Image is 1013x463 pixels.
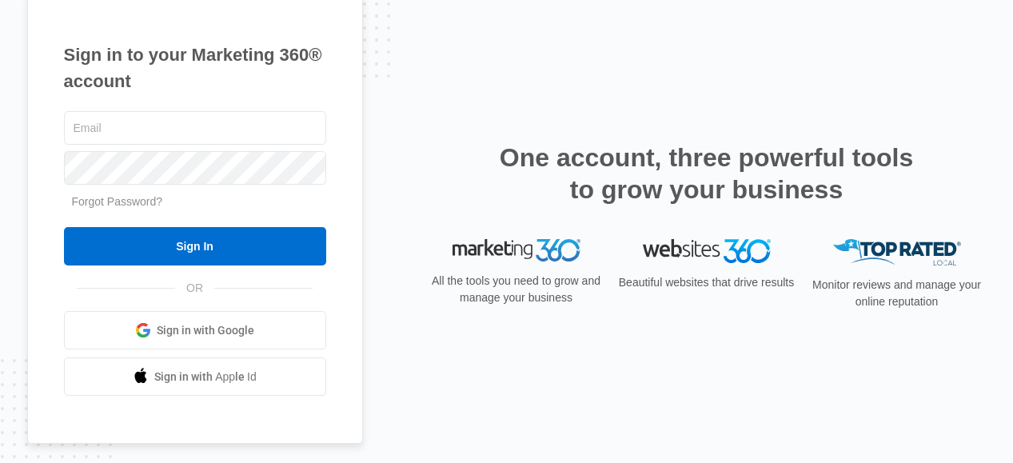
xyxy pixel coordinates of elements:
[72,195,163,208] a: Forgot Password?
[64,227,326,265] input: Sign In
[64,357,326,396] a: Sign in with Apple Id
[64,311,326,349] a: Sign in with Google
[427,273,606,306] p: All the tools you need to grow and manage your business
[64,111,326,145] input: Email
[617,274,796,291] p: Beautiful websites that drive results
[64,42,326,94] h1: Sign in to your Marketing 360® account
[833,239,961,265] img: Top Rated Local
[453,239,580,261] img: Marketing 360
[643,239,771,262] img: Websites 360
[154,369,257,385] span: Sign in with Apple Id
[495,142,919,206] h2: One account, three powerful tools to grow your business
[175,280,214,297] span: OR
[157,322,254,339] span: Sign in with Google
[808,277,987,310] p: Monitor reviews and manage your online reputation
